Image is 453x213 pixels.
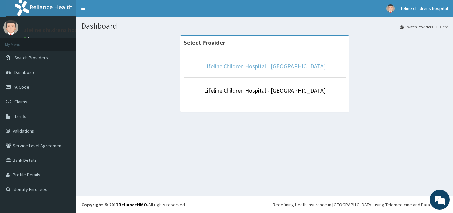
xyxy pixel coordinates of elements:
span: Dashboard [14,69,36,75]
div: Minimize live chat window [109,3,125,19]
span: Tariffs [14,113,26,119]
span: Claims [14,99,27,105]
textarea: Type your message and hit 'Enter' [3,142,126,165]
a: Lifeline Children Hospital - [GEOGRAPHIC_DATA] [204,62,326,70]
div: Redefining Heath Insurance in [GEOGRAPHIC_DATA] using Telemedicine and Data Science! [273,201,448,208]
footer: All rights reserved. [76,196,453,213]
li: Here [434,24,448,30]
div: Chat with us now [34,37,111,46]
strong: Select Provider [184,39,225,46]
span: We're online! [38,64,92,131]
span: lifeline childrens hospital [399,5,448,11]
a: Switch Providers [400,24,433,30]
img: User Image [3,20,18,35]
a: Online [23,36,39,41]
a: RelianceHMO [118,202,147,208]
strong: Copyright © 2017 . [81,202,148,208]
p: lifeline childrens hospital [23,27,89,33]
a: Lifeline Children Hospital - [GEOGRAPHIC_DATA] [204,87,326,94]
img: User Image [386,4,395,13]
img: d_794563401_company_1708531726252_794563401 [12,33,27,50]
span: Switch Providers [14,55,48,61]
h1: Dashboard [81,22,448,30]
